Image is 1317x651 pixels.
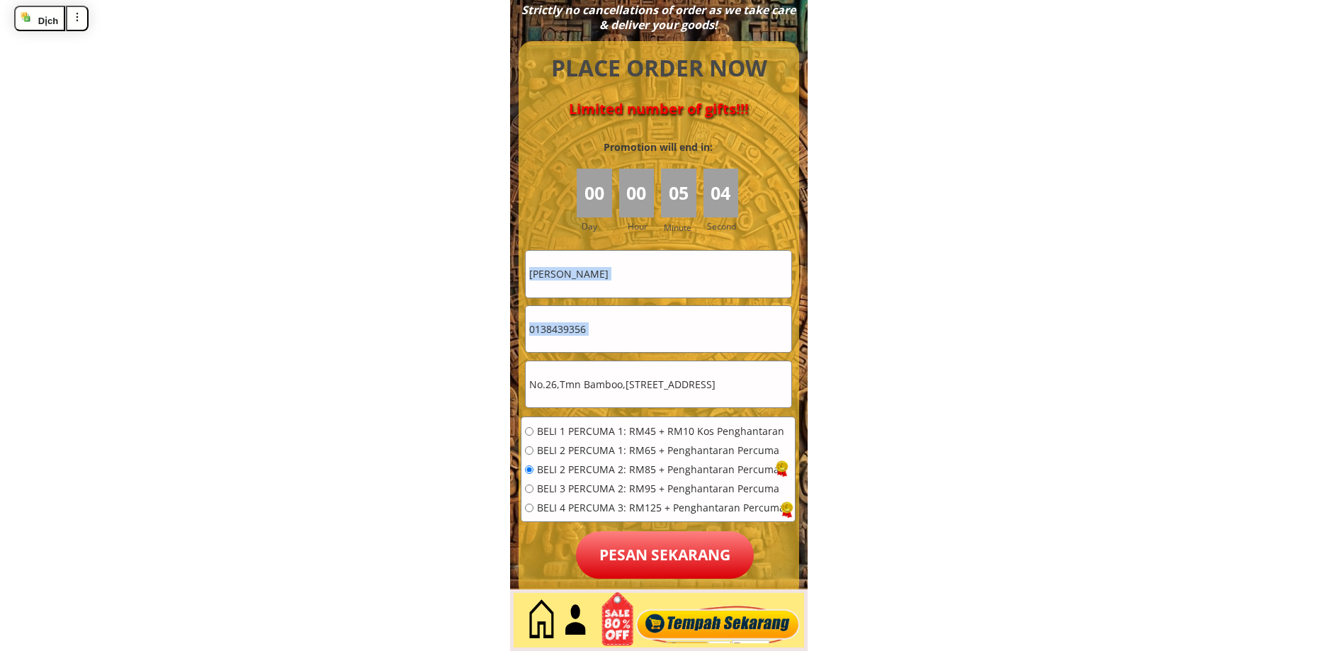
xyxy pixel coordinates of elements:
[537,465,785,475] span: BELI 2 PERCUMA 2: RM85 + Penghantaran Percuma
[537,426,785,436] span: BELI 1 PERCUMA 1: RM45 + RM10 Kos Penghantaran
[664,221,695,234] h3: Minute
[537,446,785,455] span: BELI 2 PERCUMA 1: RM65 + Penghantaran Percuma
[537,484,785,494] span: BELI 3 PERCUMA 2: RM95 + Penghantaran Percuma
[535,52,783,84] h4: PLACE ORDER NOW
[535,101,783,118] h4: Limited number of gifts!!!
[537,503,785,513] span: BELI 4 PERCUMA 3: RM125 + Penghantaran Percuma
[578,140,738,155] h3: Promotion will end in:
[526,306,791,352] input: Telefon
[582,220,617,233] h3: Day
[707,220,742,233] h3: Second
[526,251,791,297] input: Nama
[628,220,657,233] h3: Hour
[516,3,800,33] div: Strictly no cancellations of order as we take care & deliver your goods!
[526,361,791,407] input: Alamat
[576,531,754,579] p: Pesan sekarang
